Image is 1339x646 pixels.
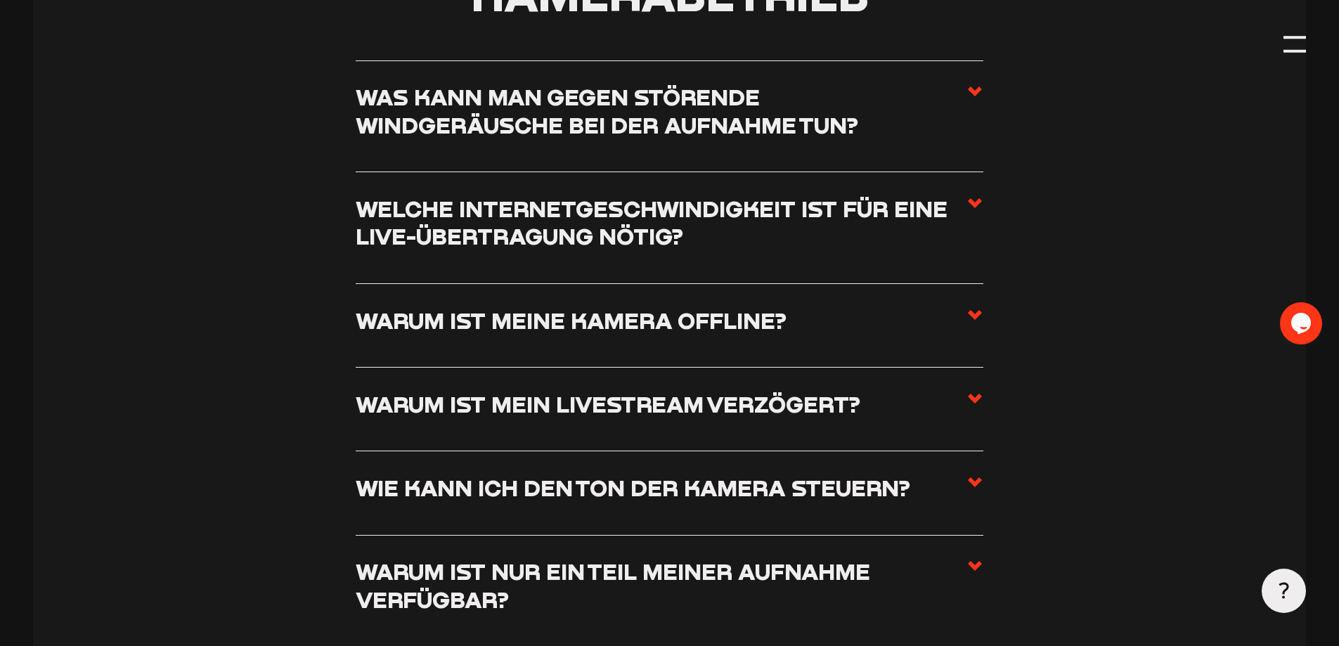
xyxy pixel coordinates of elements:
h3: Warum ist meine Kamera offline? [356,306,787,334]
iframe: chat widget [1280,302,1325,344]
h3: Wie kann ich den Ton der Kamera steuern? [356,474,910,501]
h3: Welche Internetgeschwindigkeit ist für eine Live-Übertragung nötig? [356,195,966,250]
h3: Warum ist mein Livestream verzögert? [356,390,860,418]
h3: Warum ist nur ein Teil meiner Aufnahme verfügbar? [356,557,966,613]
h3: Was kann man gegen störende Windgeräusche bei der Aufnahme tun? [356,83,966,138]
